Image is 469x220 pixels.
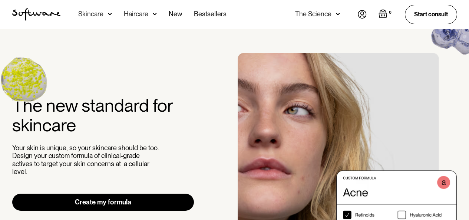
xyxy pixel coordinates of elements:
[405,5,457,24] a: Start consult
[78,10,103,18] div: Skincare
[124,10,148,18] div: Haircare
[379,9,393,20] a: Open cart
[12,144,161,176] p: Your skin is unique, so your skincare should be too. Design your custom formula of clinical-grade...
[12,194,194,211] a: Create my formula
[108,10,112,18] img: arrow down
[387,9,393,16] div: 0
[295,10,331,18] div: The Science
[153,10,157,18] img: arrow down
[336,10,340,18] img: arrow down
[12,96,194,135] h2: The new standard for skincare
[12,8,60,21] img: Software Logo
